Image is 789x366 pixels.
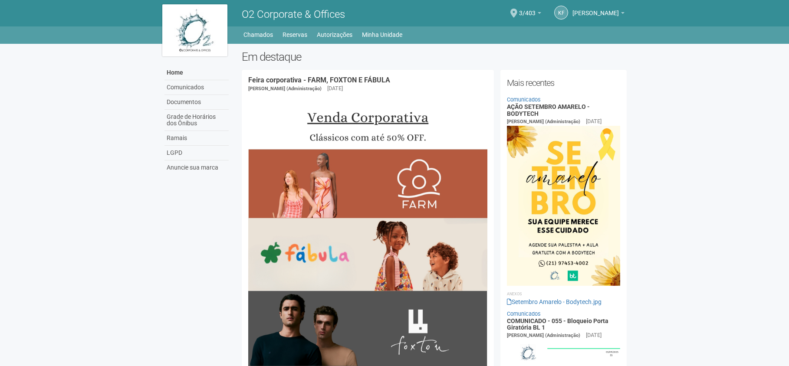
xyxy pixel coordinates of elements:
[283,29,307,41] a: Reservas
[572,11,625,18] a: [PERSON_NAME]
[507,126,620,286] img: Setembro%20Amarelo%20-%20Bodytech.jpg
[327,85,343,92] div: [DATE]
[162,4,227,56] img: logo.jpg
[507,103,590,117] a: AÇÃO SETEMBRO AMARELO - BODYTECH
[519,1,536,16] span: 3/403
[164,65,229,80] a: Home
[164,95,229,110] a: Documentos
[507,317,608,331] a: COMUNICADO - 055 - Bloqueio Porta Giratória BL 1
[507,310,541,317] a: Comunicados
[507,96,541,103] a: Comunicados
[164,160,229,175] a: Anuncie sua marca
[362,29,402,41] a: Minha Unidade
[164,110,229,131] a: Grade de Horários dos Ônibus
[507,333,580,338] span: [PERSON_NAME] (Administração)
[554,6,568,20] a: KF
[164,80,229,95] a: Comunicados
[507,76,620,89] h2: Mais recentes
[243,29,273,41] a: Chamados
[586,331,602,339] div: [DATE]
[507,290,620,298] li: Anexos
[248,76,390,84] a: Feira corporativa - FARM, FOXTON E FÁBULA
[507,298,602,305] a: Setembro Amarelo - Bodytech.jpg
[248,86,322,91] span: [PERSON_NAME] (Administração)
[242,50,627,63] h2: Em destaque
[586,118,602,125] div: [DATE]
[242,8,345,20] span: O2 Corporate & Offices
[572,1,619,16] span: Karen Ferraz
[317,29,352,41] a: Autorizações
[164,146,229,160] a: LGPD
[519,11,541,18] a: 3/403
[164,131,229,146] a: Ramais
[507,119,580,124] span: [PERSON_NAME] (Administração)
